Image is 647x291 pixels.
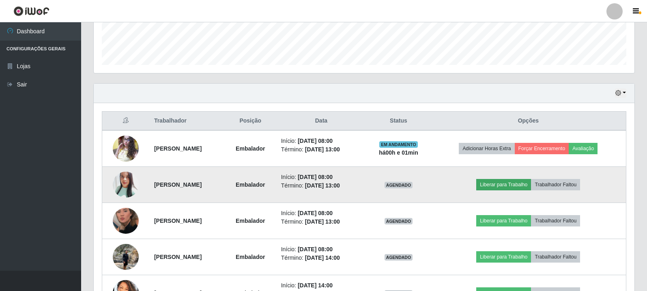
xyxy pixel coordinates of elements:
span: AGENDADO [385,218,413,224]
time: [DATE] 14:00 [298,282,333,289]
time: [DATE] 08:00 [298,174,333,180]
strong: Embalador [236,254,265,260]
img: 1700098236719.jpeg [113,239,139,274]
strong: Embalador [236,218,265,224]
time: [DATE] 08:00 [298,210,333,216]
button: Forçar Encerramento [515,143,569,154]
th: Opções [431,112,626,131]
li: Início: [281,137,362,145]
button: Liberar para Trabalho [476,215,531,226]
th: Posição [225,112,276,131]
strong: [PERSON_NAME] [154,254,202,260]
button: Trabalhador Faltou [531,179,580,190]
span: AGENDADO [385,254,413,261]
strong: [PERSON_NAME] [154,218,202,224]
strong: [PERSON_NAME] [154,145,202,152]
img: CoreUI Logo [13,6,49,16]
li: Início: [281,245,362,254]
th: Trabalhador [149,112,225,131]
button: Trabalhador Faltou [531,251,580,263]
span: AGENDADO [385,182,413,188]
time: [DATE] 13:00 [305,218,340,225]
li: Início: [281,173,362,181]
span: EM ANDAMENTO [379,141,418,148]
button: Adicionar Horas Extra [459,143,514,154]
time: [DATE] 08:00 [298,246,333,252]
strong: Embalador [236,145,265,152]
button: Avaliação [569,143,598,154]
button: Trabalhador Faltou [531,215,580,226]
strong: [PERSON_NAME] [154,181,202,188]
strong: há 00 h e 01 min [379,149,418,156]
time: [DATE] 13:00 [305,146,340,153]
img: 1755569772545.jpeg [113,198,139,244]
img: 1748729241814.jpeg [113,169,139,200]
li: Início: [281,209,362,218]
time: [DATE] 13:00 [305,182,340,189]
th: Status [366,112,430,131]
strong: Embalador [236,181,265,188]
li: Início: [281,281,362,290]
li: Término: [281,218,362,226]
button: Liberar para Trabalho [476,251,531,263]
li: Término: [281,145,362,154]
th: Data [276,112,367,131]
time: [DATE] 14:00 [305,254,340,261]
li: Término: [281,181,362,190]
button: Liberar para Trabalho [476,179,531,190]
time: [DATE] 08:00 [298,138,333,144]
img: 1678138481697.jpeg [113,131,139,166]
li: Término: [281,254,362,262]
